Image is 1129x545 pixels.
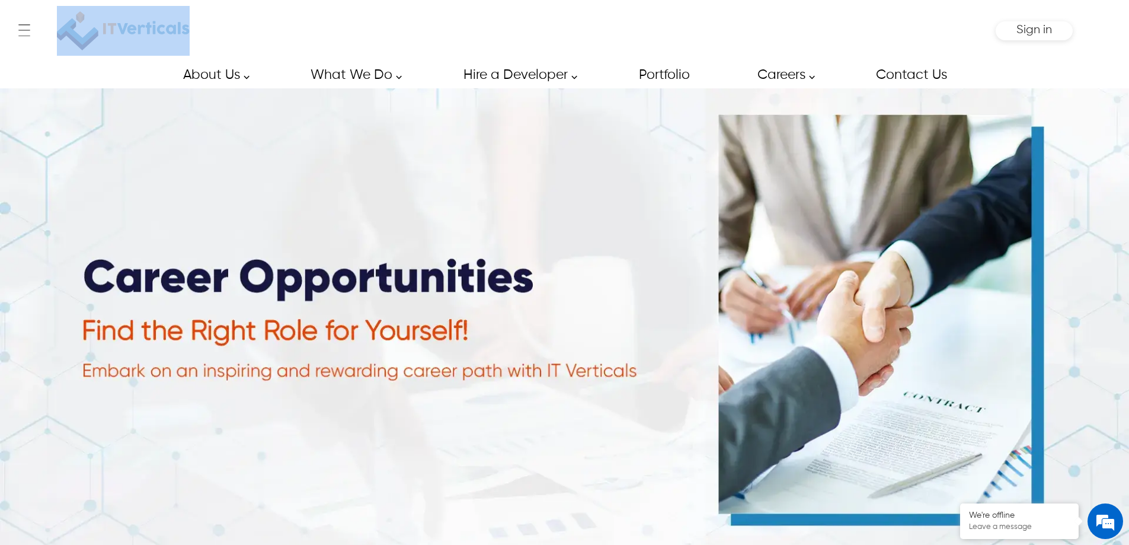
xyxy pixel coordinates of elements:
img: logo_Zg8I0qSkbAqR2WFHt3p6CTuqpyXMFPubPcD2OT02zFN43Cy9FUNNG3NEPhM_Q1qe_.png [20,71,50,78]
a: IT Verticals Inc [56,6,190,56]
a: Careers [744,62,821,88]
em: Submit [174,365,215,381]
img: IT Verticals Inc [57,6,190,56]
img: salesiqlogo_leal7QplfZFryJ6FIlVepeu7OftD7mt8q6exU6-34PB8prfIgodN67KcxXM9Y7JQ_.png [82,311,90,318]
a: What We Do [297,62,408,88]
a: Sign in [1016,27,1052,35]
div: We're offline [969,511,1070,521]
p: Leave a message [969,522,1070,532]
a: Portfolio [625,62,702,88]
span: We are offline. Please leave us a message. [25,149,207,269]
div: Leave a message [62,66,199,82]
a: Contact Us [862,62,960,88]
a: About Us [169,62,256,88]
em: Driven by SalesIQ [93,311,151,319]
div: Minimize live chat window [194,6,223,34]
textarea: Type your message and click 'Submit' [6,324,226,365]
span: Sign in [1016,24,1052,36]
a: Hire a Developer [450,62,584,88]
